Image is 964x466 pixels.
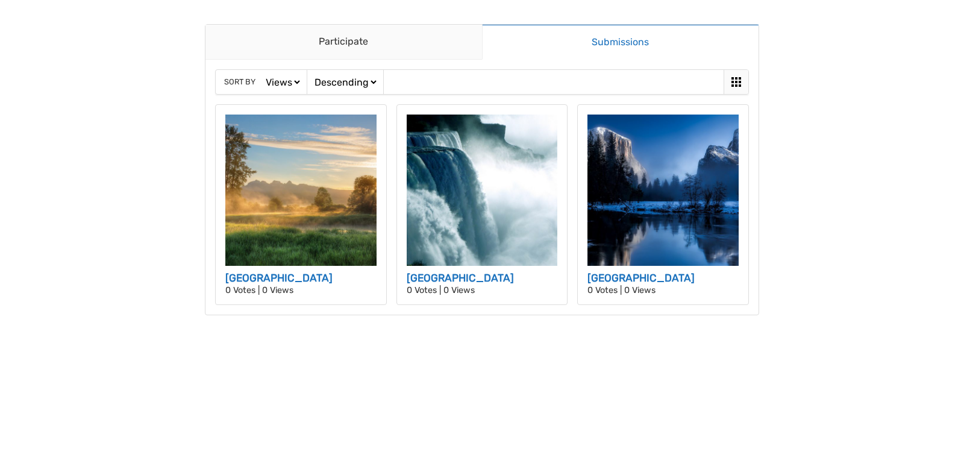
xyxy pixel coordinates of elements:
a: Participate [205,25,482,60]
a: [GEOGRAPHIC_DATA] 0 Votes | 0 Views [577,104,749,305]
img: yellowstone-national-park-1581879_1920-512x512.jpg [587,115,739,266]
span: Sort by [224,76,255,87]
img: british-columbia-3787200_1920-512x512.jpg [225,115,377,266]
h3: [GEOGRAPHIC_DATA] [587,271,739,286]
h3: [GEOGRAPHIC_DATA] [225,271,377,286]
img: niagara-falls-218591_1920-512x512.jpg [407,115,558,266]
p: 0 Votes | 0 Views [407,286,558,295]
a: [GEOGRAPHIC_DATA] 0 Votes | 0 Views [396,104,568,305]
h3: [GEOGRAPHIC_DATA] [407,271,558,286]
a: Submissions [482,24,759,60]
a: [GEOGRAPHIC_DATA] 0 Votes | 0 Views [215,104,387,305]
p: 0 Votes | 0 Views [225,286,377,295]
p: 0 Votes | 0 Views [587,286,739,295]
